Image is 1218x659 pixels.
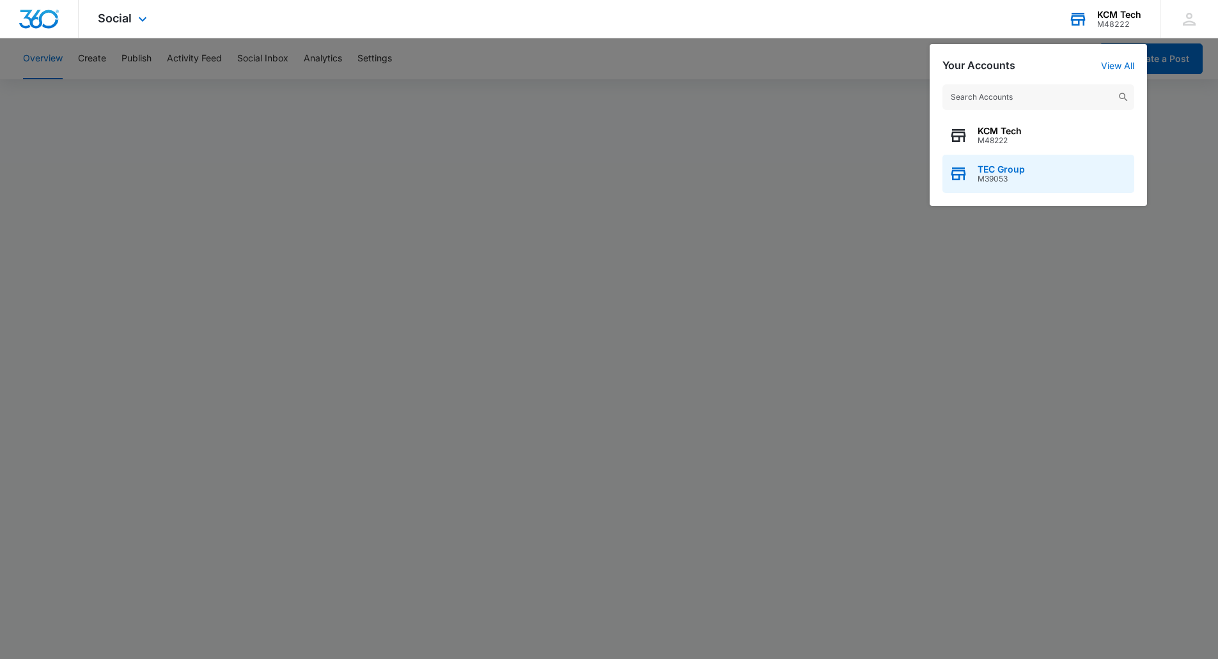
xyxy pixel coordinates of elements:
span: TEC Group [978,164,1025,174]
button: TEC GroupM39053 [942,155,1134,193]
a: View All [1101,60,1134,71]
input: Search Accounts [942,84,1134,110]
button: KCM TechM48222 [942,116,1134,155]
div: account id [1097,20,1141,29]
span: M48222 [978,136,1022,145]
span: Social [98,12,132,25]
span: KCM Tech [978,126,1022,136]
div: account name [1097,10,1141,20]
h2: Your Accounts [942,59,1015,72]
span: M39053 [978,174,1025,183]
